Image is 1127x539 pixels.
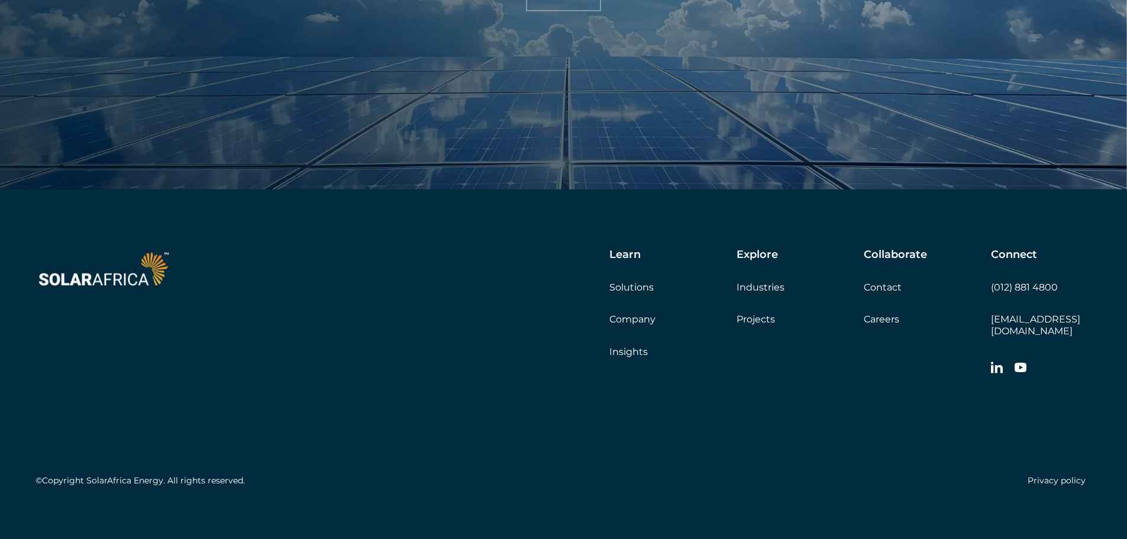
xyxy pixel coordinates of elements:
a: Solutions [609,282,654,293]
a: Insights [609,346,648,357]
a: Privacy policy [1028,475,1086,486]
h5: Explore [737,248,778,262]
a: Projects [737,314,775,325]
a: Company [609,314,655,325]
h5: Connect [991,248,1037,262]
h5: ©Copyright SolarAfrica Energy. All rights reserved. [35,476,245,486]
a: (012) 881 4800 [991,282,1058,293]
h5: Collaborate [864,248,927,262]
h5: Learn [609,248,641,262]
a: Contact [864,282,902,293]
a: Industries [737,282,784,293]
a: Careers [864,314,899,325]
a: [EMAIL_ADDRESS][DOMAIN_NAME] [991,314,1080,336]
